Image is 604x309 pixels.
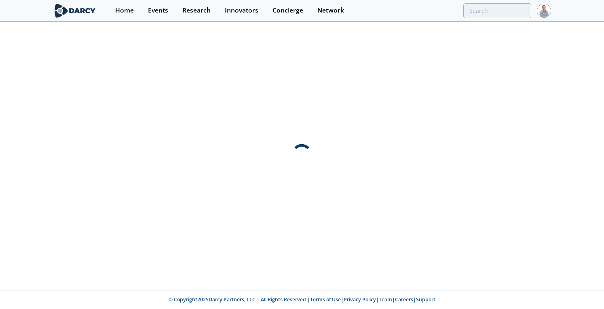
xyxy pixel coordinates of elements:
div: Innovators [225,7,258,14]
a: Support [416,296,435,303]
img: logo-wide.svg [53,4,97,18]
div: Home [115,7,134,14]
a: Privacy Policy [344,296,376,303]
div: Research [182,7,211,14]
div: Concierge [272,7,303,14]
input: Advanced Search [463,3,531,18]
div: Events [148,7,168,14]
img: Profile [537,4,551,18]
a: Careers [395,296,413,303]
a: Team [379,296,392,303]
div: Network [317,7,344,14]
p: © Copyright 2025 Darcy Partners, LLC | All Rights Reserved | | | | | [22,296,582,303]
a: Terms of Use [310,296,341,303]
